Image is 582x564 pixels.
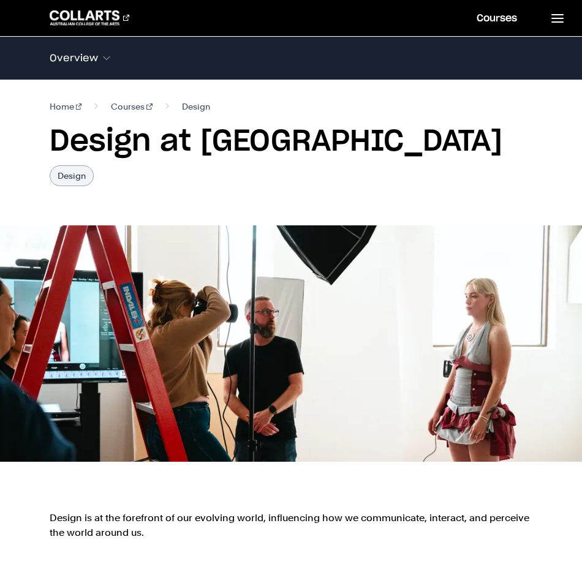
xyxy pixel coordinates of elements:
[50,124,533,160] h1: Design at [GEOGRAPHIC_DATA]
[182,99,210,114] span: Design
[111,99,153,114] a: Courses
[50,10,129,25] div: Go to homepage
[50,165,94,186] p: Design
[50,511,533,540] p: Design is at the forefront of our evolving world, influencing how we communicate, interact, and p...
[50,99,82,114] a: Home
[50,53,98,64] span: Overview
[50,45,533,71] button: Overview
